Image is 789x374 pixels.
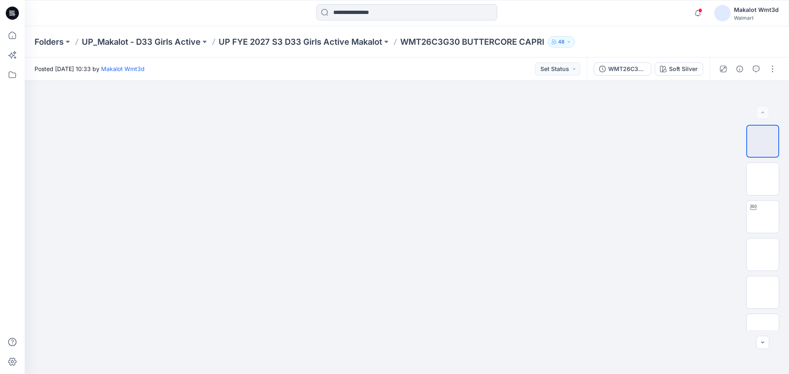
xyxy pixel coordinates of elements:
[35,64,145,73] span: Posted [DATE] 10:33 by
[608,64,646,73] div: WMT26C3G30_ADM_BUTTERCORE CAPRI
[219,36,382,48] a: UP FYE 2027 S3 D33 Girls Active Makalot
[548,36,575,48] button: 48
[734,15,779,21] div: Walmart
[400,36,544,48] p: WMT26C3G30 BUTTERCORE CAPRI
[734,5,779,15] div: Makalot Wmt3d
[714,5,731,21] img: avatar
[101,65,145,72] a: Makalot Wmt3d
[733,62,746,76] button: Details
[594,62,651,76] button: WMT26C3G30_ADM_BUTTERCORE CAPRI
[669,64,698,73] div: Soft Silver
[35,36,64,48] a: Folders
[82,36,201,48] a: UP_Makalot - D33 Girls Active
[655,62,703,76] button: Soft Silver
[558,37,565,46] p: 48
